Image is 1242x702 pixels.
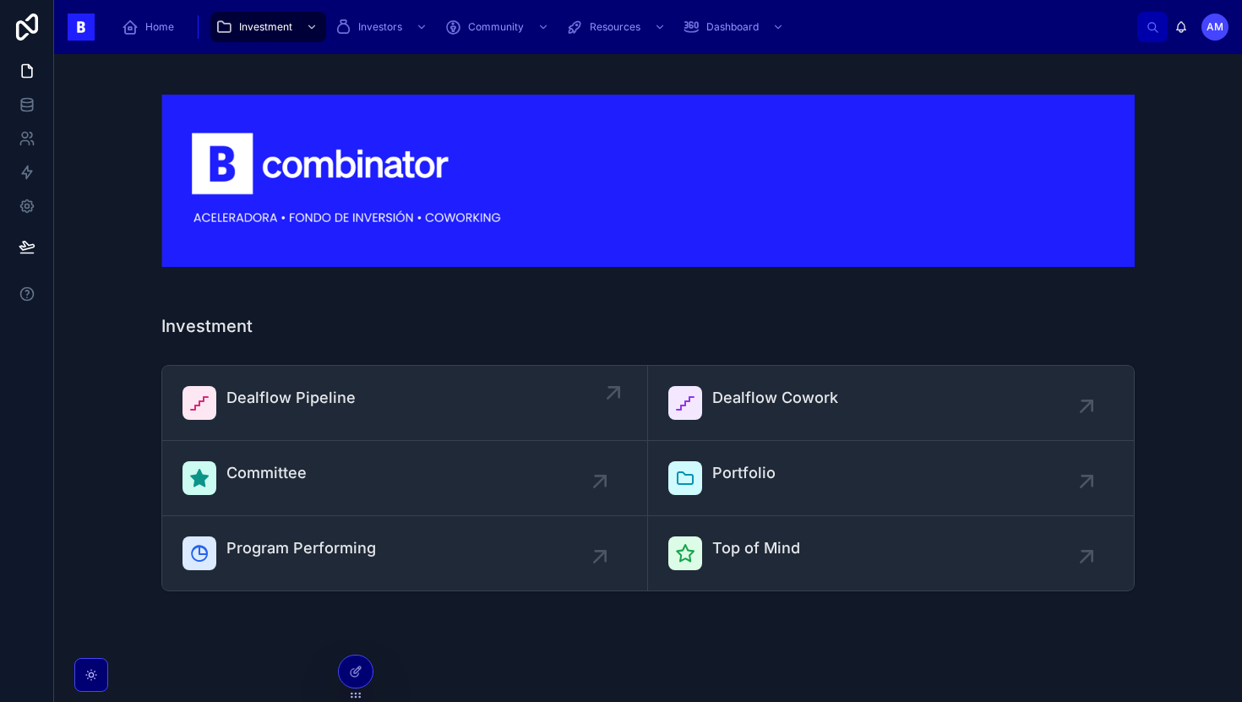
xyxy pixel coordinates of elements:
a: Resources [561,12,674,42]
span: Portfolio [712,461,776,485]
span: Dealflow Cowork [712,386,838,410]
span: Committee [226,461,307,485]
span: Dashboard [706,20,759,34]
a: Home [117,12,186,42]
span: Home [145,20,174,34]
img: App logo [68,14,95,41]
a: Dealflow Pipeline [162,366,648,441]
span: Community [468,20,524,34]
a: Investors [330,12,436,42]
span: Program Performing [226,536,376,560]
a: Portfolio [648,441,1134,516]
span: Investment [239,20,292,34]
h1: Investment [161,314,253,338]
span: Resources [590,20,640,34]
span: Investors [358,20,402,34]
a: Program Performing [162,516,648,590]
a: Investment [210,12,326,42]
a: Community [439,12,558,42]
a: Dashboard [678,12,793,42]
img: 18590-Captura-de-Pantalla-2024-03-07-a-las-17.49.44.png [161,95,1135,267]
a: Top of Mind [648,516,1134,590]
span: Dealflow Pipeline [226,386,356,410]
div: scrollable content [108,8,1137,46]
span: AM [1207,20,1223,34]
a: Committee [162,441,648,516]
a: Dealflow Cowork [648,366,1134,441]
span: Top of Mind [712,536,800,560]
